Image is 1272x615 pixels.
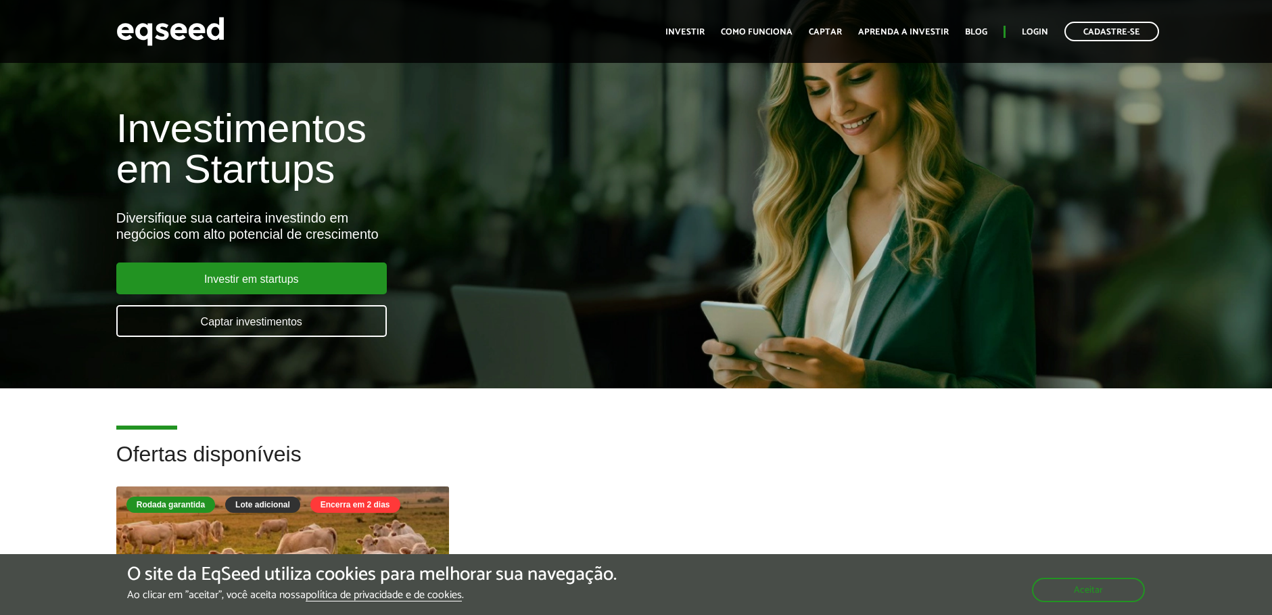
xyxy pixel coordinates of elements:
h1: Investimentos em Startups [116,108,732,189]
a: Login [1022,28,1048,37]
a: Captar [809,28,842,37]
a: Investir em startups [116,263,387,294]
a: Investir [665,28,705,37]
a: Blog [965,28,987,37]
p: Ao clicar em "aceitar", você aceita nossa . [127,589,617,601]
div: Diversifique sua carteira investindo em negócios com alto potencial de crescimento [116,210,732,242]
h5: O site da EqSeed utiliza cookies para melhorar sua navegação. [127,564,617,585]
a: política de privacidade e de cookies [306,590,462,601]
h2: Ofertas disponíveis [116,442,1156,486]
div: Lote adicional [225,497,300,513]
a: Como funciona [721,28,793,37]
div: Encerra em 2 dias [310,497,400,513]
a: Captar investimentos [116,305,387,337]
button: Aceitar [1032,578,1145,602]
a: Aprenda a investir [858,28,949,37]
div: Rodada garantida [126,497,215,513]
a: Cadastre-se [1064,22,1159,41]
img: EqSeed [116,14,225,49]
